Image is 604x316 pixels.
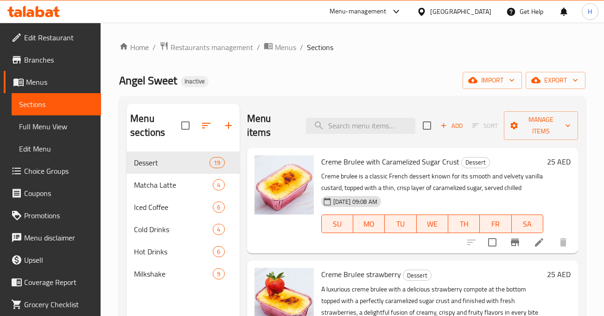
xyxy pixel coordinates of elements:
div: Dessert19 [127,152,239,174]
span: Milkshake [134,268,213,279]
span: Add item [437,119,466,133]
nav: Menu sections [127,148,239,289]
img: Creme Brulee with Caramelized Sugar Crust [254,155,314,215]
input: search [306,118,415,134]
a: Full Menu View [12,115,101,138]
span: H [588,6,592,17]
p: Creme brulee is a classic French dessert known for its smooth and velvety vanilla custard, topped... [321,171,543,194]
span: 9 [213,270,224,278]
button: delete [552,231,574,253]
div: items [213,179,224,190]
a: Restaurants management [159,41,253,53]
button: Branch-specific-item [504,231,526,253]
span: Select all sections [176,116,195,135]
span: Grocery Checklist [24,299,94,310]
span: 19 [210,158,224,167]
span: Coverage Report [24,277,94,288]
div: Iced Coffee6 [127,196,239,218]
button: SA [512,215,543,233]
div: Cold Drinks [134,224,213,235]
span: Full Menu View [19,121,94,132]
div: Cold Drinks4 [127,218,239,240]
h2: Menu sections [130,112,181,139]
span: Hot Drinks [134,246,213,257]
span: Dessert [462,157,490,168]
button: Manage items [504,111,578,140]
a: Home [119,42,149,53]
a: Upsell [4,249,101,271]
span: Restaurants management [171,42,253,53]
a: Promotions [4,204,101,227]
span: 4 [213,225,224,234]
button: import [463,72,522,89]
div: items [213,246,224,257]
span: TU [388,217,413,231]
span: Choice Groups [24,165,94,177]
span: Promotions [24,210,94,221]
button: FR [480,215,511,233]
a: Menus [4,71,101,93]
span: Select section [417,116,437,135]
span: 4 [213,181,224,190]
span: Edit Restaurant [24,32,94,43]
div: Dessert [134,157,210,168]
a: Menus [264,41,296,53]
span: Sections [19,99,94,110]
span: Creme Brulee strawberry [321,267,401,281]
div: items [210,157,224,168]
a: Edit Menu [12,138,101,160]
button: export [526,72,585,89]
li: / [257,42,260,53]
div: items [213,202,224,213]
div: Matcha Latte [134,179,213,190]
span: Edit Menu [19,143,94,154]
span: Add [439,120,464,131]
button: SU [321,215,353,233]
span: MO [357,217,381,231]
a: Menu disclaimer [4,227,101,249]
button: MO [353,215,385,233]
a: Coupons [4,182,101,204]
span: Sections [307,42,333,53]
a: Edit Restaurant [4,26,101,49]
button: TH [448,215,480,233]
span: Select to update [483,233,502,252]
span: Inactive [181,77,209,85]
span: 6 [213,247,224,256]
span: Menus [26,76,94,88]
h6: 25 AED [547,268,571,281]
button: Add section [217,114,240,137]
div: Matcha Latte4 [127,174,239,196]
a: Choice Groups [4,160,101,182]
span: WE [420,217,445,231]
button: TU [385,215,416,233]
button: Add [437,119,466,133]
span: 6 [213,203,224,212]
button: WE [417,215,448,233]
span: FR [483,217,508,231]
span: [DATE] 09:08 AM [330,197,381,206]
span: import [470,75,515,86]
span: Menus [275,42,296,53]
div: Menu-management [330,6,387,17]
span: Branches [24,54,94,65]
h6: 25 AED [547,155,571,168]
div: Inactive [181,76,209,87]
span: Iced Coffee [134,202,213,213]
div: [GEOGRAPHIC_DATA] [430,6,491,17]
span: Angel Sweet [119,70,177,91]
span: Coupons [24,188,94,199]
a: Edit menu item [534,237,545,248]
span: Sort sections [195,114,217,137]
nav: breadcrumb [119,41,585,53]
a: Branches [4,49,101,71]
div: Hot Drinks6 [127,240,239,263]
span: Menu disclaimer [24,232,94,243]
span: Creme Brulee with Caramelized Sugar Crust [321,155,459,169]
a: Coverage Report [4,271,101,293]
span: export [533,75,578,86]
div: Dessert [403,270,432,281]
